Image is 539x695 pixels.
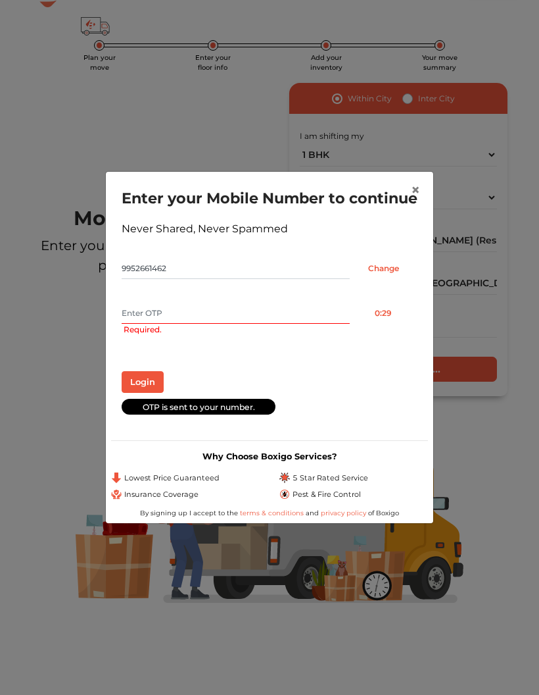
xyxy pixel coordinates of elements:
input: Mobile No [122,258,350,279]
div: OTP is sent to your number. [122,399,275,415]
div: Never Shared, Never Spammed [122,221,417,237]
input: Change [350,258,418,279]
a: privacy policy [319,509,368,517]
h1: Enter your Mobile Number to continue [122,188,417,209]
button: 0:29 [350,303,418,324]
span: × [411,180,420,199]
span: Lowest Price Guaranteed [124,473,220,484]
input: Enter OTP [122,303,350,324]
button: Login [122,371,164,394]
span: Required. [124,324,349,336]
span: Pest & Fire Control [293,489,361,500]
span: 5 Star Rated Service [293,473,368,484]
button: Close [400,172,431,209]
div: By signing up I accept to the and of Boxigo [111,508,428,518]
a: terms & conditions [240,509,306,517]
h3: Why Choose Boxigo Services? [111,451,428,461]
span: Insurance Coverage [124,489,199,500]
